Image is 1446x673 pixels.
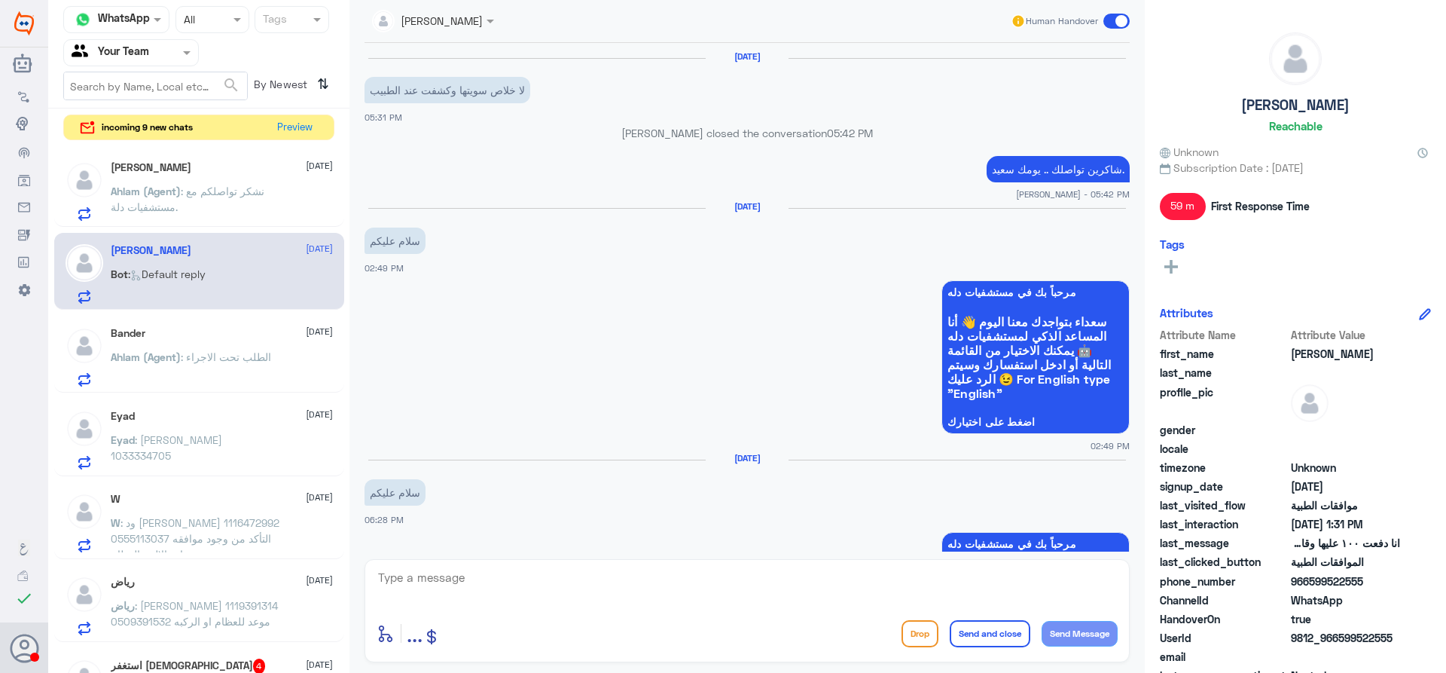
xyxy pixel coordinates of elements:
[1160,574,1288,589] span: phone_number
[1160,516,1288,532] span: last_interaction
[706,201,789,212] h6: [DATE]
[111,599,135,612] span: رياض
[1291,554,1400,570] span: الموافقات الطبية
[1291,384,1329,422] img: defaultAdmin.png
[1160,327,1288,343] span: Attribute Name
[1291,592,1400,608] span: 2
[1241,96,1350,114] h5: [PERSON_NAME]
[947,416,1124,428] span: اضغط على اختيارك
[947,286,1124,298] span: مرحباً بك في مستشفيات دله
[365,263,404,273] span: 02:49 PM
[1091,439,1130,452] span: 02:49 PM
[111,516,279,561] span: : ود [PERSON_NAME] 1116472992 0555113037 التأكد من وجود موافقه عيادة الالم والعظام
[1160,592,1288,608] span: ChannelId
[1160,160,1431,176] span: Subscription Date : [DATE]
[111,185,181,197] span: Ahlam (Agent)
[66,493,103,531] img: defaultAdmin.png
[181,350,271,363] span: : الطلب تحت الاجراء
[1291,327,1400,343] span: Attribute Value
[1291,516,1400,532] span: 2025-09-22T10:31:05.571Z
[365,112,402,122] span: 05:31 PM
[66,244,103,282] img: defaultAdmin.png
[111,599,278,628] span: : [PERSON_NAME] 1119391314 0509391532 موعد للعظام او الركبه
[72,41,94,64] img: yourTeam.svg
[365,125,1130,141] p: [PERSON_NAME] closed the conversation
[102,121,193,134] span: incoming 9 new chats
[306,159,333,173] span: [DATE]
[111,433,222,462] span: : [PERSON_NAME] 1033334705
[706,51,789,62] h6: [DATE]
[1291,346,1400,362] span: Abdulaziz
[1291,535,1400,551] span: انا دفعت ١٠٠ عليها وقال لي ٦ جلسات ما اعطاني رقم
[827,127,873,139] span: 05:42 PM
[1269,119,1322,133] h6: Reachable
[1160,306,1213,320] h6: Attributes
[1291,441,1400,457] span: null
[128,268,206,280] span: : Default reply
[222,73,240,98] button: search
[317,72,329,96] i: ⇅
[947,538,1124,550] span: مرحباً بك في مستشفيات دله
[950,620,1030,647] button: Send and close
[64,72,247,99] input: Search by Name, Local etc…
[66,410,103,448] img: defaultAdmin.png
[10,634,38,662] button: Avatar
[1160,365,1288,381] span: last_name
[270,115,319,140] button: Preview
[706,453,789,463] h6: [DATE]
[66,576,103,613] img: defaultAdmin.png
[1160,346,1288,362] span: first_name
[111,493,120,506] h5: W
[66,327,103,365] img: defaultAdmin.png
[1291,649,1400,665] span: null
[111,244,191,257] h5: Abdulaziz
[1160,441,1288,457] span: locale
[365,228,426,254] p: 27/4/2025, 2:49 PM
[306,491,333,504] span: [DATE]
[1160,479,1288,494] span: signup_date
[248,72,311,102] span: By Newest
[365,479,426,506] p: 2/9/2025, 6:28 PM
[1160,649,1288,665] span: email
[901,620,938,647] button: Drop
[1211,198,1310,214] span: First Response Time
[365,515,404,525] span: 06:28 PM
[987,156,1130,182] p: 6/2/2025, 5:42 PM
[15,589,33,607] i: check
[222,76,240,94] span: search
[72,8,94,31] img: whatsapp.png
[1291,479,1400,494] span: 2025-02-06T13:56:19.912Z
[111,268,128,280] span: Bot
[1160,460,1288,476] span: timezone
[1160,611,1288,627] span: HandoverOn
[111,433,135,446] span: Eyad
[407,619,423,647] span: ...
[306,325,333,338] span: [DATE]
[1160,384,1288,419] span: profile_pic
[111,161,191,174] h5: Ahmed
[1291,460,1400,476] span: Unknown
[1016,188,1130,200] span: [PERSON_NAME] - 05:42 PM
[306,242,333,255] span: [DATE]
[306,574,333,587] span: [DATE]
[407,616,423,650] button: ...
[1291,497,1400,513] span: موافقات الطبية
[1160,193,1206,220] span: 59 m
[1160,630,1288,646] span: UserId
[1291,630,1400,646] span: 9812_966599522555
[1291,422,1400,438] span: null
[1026,14,1098,28] span: Human Handover
[306,658,333,671] span: [DATE]
[1160,144,1219,160] span: Unknown
[261,11,287,30] div: Tags
[365,77,530,103] p: 6/2/2025, 5:31 PM
[1291,574,1400,589] span: 966599522555
[111,576,135,589] h5: رياض
[111,350,181,363] span: Ahlam (Agent)
[14,11,34,35] img: Widebot Logo
[1160,535,1288,551] span: last_message
[111,410,135,423] h5: Eyad
[1042,621,1118,647] button: Send Message
[66,161,103,199] img: defaultAdmin.png
[111,516,120,529] span: W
